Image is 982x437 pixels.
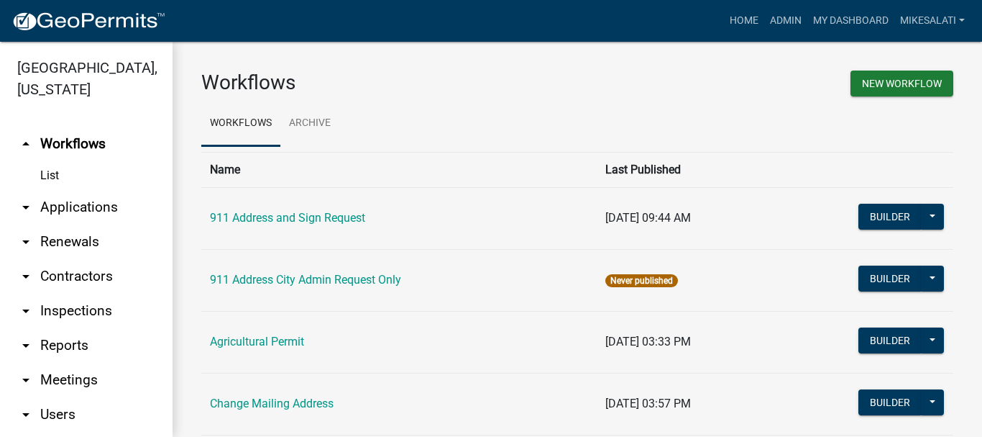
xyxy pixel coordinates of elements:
[17,135,35,153] i: arrow_drop_up
[201,71,566,95] h3: Workflows
[17,199,35,216] i: arrow_drop_down
[210,211,365,225] a: 911 Address and Sign Request
[17,337,35,354] i: arrow_drop_down
[605,335,691,348] span: [DATE] 03:33 PM
[17,406,35,423] i: arrow_drop_down
[858,389,922,415] button: Builder
[605,274,678,287] span: Never published
[850,71,953,96] button: New Workflow
[17,302,35,320] i: arrow_drop_down
[894,7,970,35] a: MikeSalati
[597,152,815,187] th: Last Published
[17,371,35,389] i: arrow_drop_down
[280,101,339,147] a: Archive
[807,7,894,35] a: My Dashboard
[764,7,807,35] a: Admin
[605,397,691,410] span: [DATE] 03:57 PM
[210,397,334,410] a: Change Mailing Address
[201,152,597,187] th: Name
[201,101,280,147] a: Workflows
[210,273,401,287] a: 911 Address City Admin Request Only
[17,233,35,251] i: arrow_drop_down
[858,328,922,353] button: Builder
[724,7,764,35] a: Home
[858,266,922,292] button: Builder
[210,335,304,348] a: Agricultural Permit
[17,268,35,285] i: arrow_drop_down
[605,211,691,225] span: [DATE] 09:44 AM
[858,204,922,230] button: Builder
